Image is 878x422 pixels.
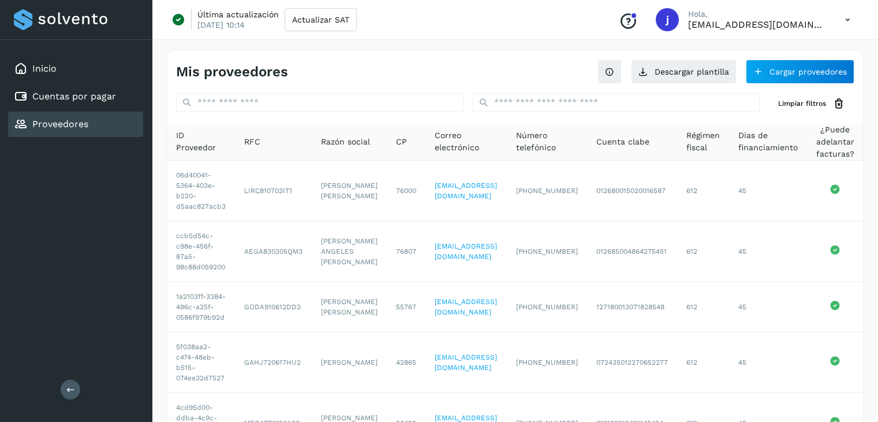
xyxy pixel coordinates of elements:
[516,247,578,256] span: [PHONE_NUMBER]
[816,124,854,160] span: ¿Puede adelantar facturas?
[746,60,854,84] button: Cargar proveedores
[596,136,649,148] span: Cuenta clabe
[167,161,235,221] td: 06d40041-5364-403e-b220-d5aac827acb3
[32,91,116,102] a: Cuentas por pagar
[244,136,260,148] span: RFC
[167,221,235,282] td: ccb5d54c-c98e-456f-87a5-98c88d059200
[387,161,425,221] td: 76000
[321,136,370,148] span: Razón social
[435,353,497,372] a: [EMAIL_ADDRESS][DOMAIN_NAME]
[516,129,578,154] span: Número telefónico
[587,332,677,393] td: 072435012270652277
[688,9,827,19] p: Hola,
[435,242,497,261] a: [EMAIL_ADDRESS][DOMAIN_NAME]
[778,98,826,109] span: Limpiar filtros
[312,282,387,332] td: [PERSON_NAME] [PERSON_NAME]
[587,161,677,221] td: 012680015020016587
[769,93,854,114] button: Limpiar filtros
[729,221,807,282] td: 45
[235,221,312,282] td: AEGA830305QM3
[167,332,235,393] td: 5f038aa2-c474-48eb-b515-074ee32d7527
[8,84,143,109] div: Cuentas por pagar
[8,112,143,137] div: Proveedores
[32,63,57,74] a: Inicio
[587,221,677,282] td: 012685004864275451
[176,129,226,154] span: ID Proveedor
[387,332,425,393] td: 42865
[312,161,387,221] td: [PERSON_NAME] [PERSON_NAME]
[729,332,807,393] td: 45
[516,303,578,311] span: [PHONE_NUMBER]
[176,64,288,80] h4: Mis proveedores
[688,19,827,30] p: jrodriguez@kalapata.co
[729,282,807,332] td: 45
[167,282,235,332] td: 1a2103ff-3384-496c-a25f-0586f979b92d
[235,332,312,393] td: GAHJ720617HU2
[387,221,425,282] td: 76807
[677,161,729,221] td: 612
[677,332,729,393] td: 612
[729,161,807,221] td: 45
[435,182,497,200] a: [EMAIL_ADDRESS][DOMAIN_NAME]
[197,9,279,20] p: Última actualización
[631,60,737,84] button: Descargar plantilla
[686,129,720,154] span: Régimen fiscal
[435,298,497,316] a: [EMAIL_ADDRESS][DOMAIN_NAME]
[285,8,357,31] button: Actualizar SAT
[197,20,245,30] p: [DATE] 10:14
[32,119,88,129] a: Proveedores
[292,16,349,24] span: Actualizar SAT
[312,332,387,393] td: [PERSON_NAME]
[387,282,425,332] td: 55767
[516,358,578,367] span: [PHONE_NUMBER]
[312,221,387,282] td: [PERSON_NAME] ANGELES [PERSON_NAME]
[738,129,798,154] span: Días de financiamiento
[677,221,729,282] td: 612
[8,56,143,82] div: Inicio
[587,282,677,332] td: 127180013071828548
[435,129,497,154] span: Correo electrónico
[516,187,578,195] span: [PHONE_NUMBER]
[677,282,729,332] td: 612
[396,136,407,148] span: CP
[235,282,312,332] td: GODA910612DD3
[235,161,312,221] td: LIRC810703IT1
